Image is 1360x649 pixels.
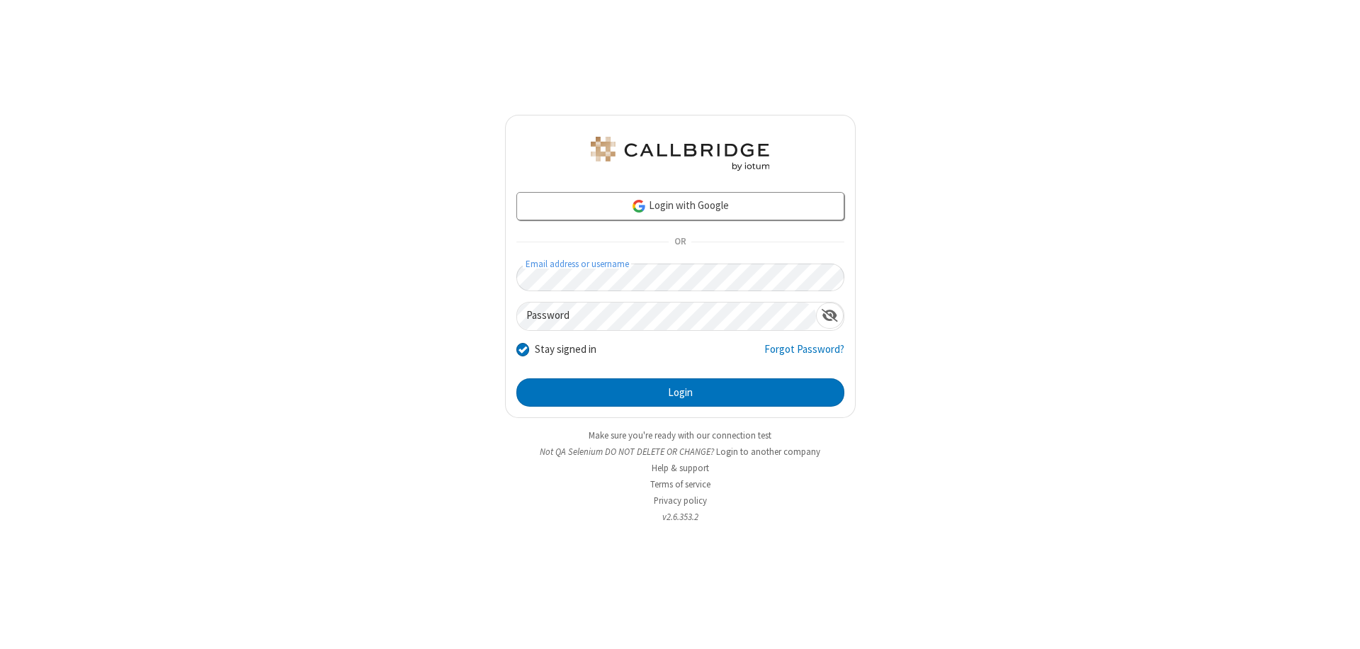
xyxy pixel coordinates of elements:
a: Forgot Password? [764,342,844,368]
a: Terms of service [650,478,710,490]
li: Not QA Selenium DO NOT DELETE OR CHANGE? [505,445,856,458]
img: QA Selenium DO NOT DELETE OR CHANGE [588,137,772,171]
a: Privacy policy [654,495,707,507]
img: google-icon.png [631,198,647,214]
label: Stay signed in [535,342,596,358]
a: Make sure you're ready with our connection test [589,429,771,441]
input: Email address or username [516,264,844,291]
input: Password [517,303,816,330]
div: Show password [816,303,844,329]
iframe: Chat [1325,612,1349,639]
li: v2.6.353.2 [505,510,856,524]
a: Help & support [652,462,709,474]
span: OR [669,232,691,252]
button: Login [516,378,844,407]
a: Login with Google [516,192,844,220]
button: Login to another company [716,445,820,458]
